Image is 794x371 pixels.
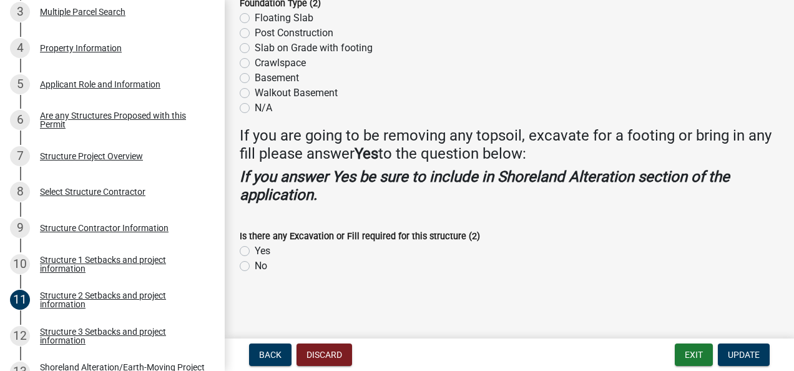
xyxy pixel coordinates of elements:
[40,152,143,161] div: Structure Project Overview
[40,7,125,16] div: Multiple Parcel Search
[255,26,333,41] label: Post Construction
[40,291,205,309] div: Structure 2 Setbacks and project information
[249,344,292,366] button: Back
[40,187,145,196] div: Select Structure Contractor
[240,168,730,204] strong: If you answer Yes be sure to include in Shoreland Alteration section of the application.
[355,145,378,162] strong: Yes
[10,74,30,94] div: 5
[10,254,30,274] div: 10
[40,44,122,52] div: Property Information
[40,255,205,273] div: Structure 1 Setbacks and project information
[255,56,306,71] label: Crawlspace
[10,2,30,22] div: 3
[240,232,480,241] label: Is there any Excavation or Fill required for this structure (2)
[40,80,160,89] div: Applicant Role and Information
[255,86,338,101] label: Walkout Basement
[40,111,205,129] div: Are any Structures Proposed with this Permit
[728,350,760,360] span: Update
[255,101,272,116] label: N/A
[10,146,30,166] div: 7
[259,350,282,360] span: Back
[10,326,30,346] div: 12
[255,41,373,56] label: Slab on Grade with footing
[255,244,270,259] label: Yes
[10,290,30,310] div: 11
[255,259,267,274] label: No
[255,71,299,86] label: Basement
[40,224,169,232] div: Structure Contractor Information
[240,127,779,163] h4: If you are going to be removing any topsoil, excavate for a footing or bring in any fill please a...
[40,327,205,345] div: Structure 3 Setbacks and project information
[10,182,30,202] div: 8
[297,344,352,366] button: Discard
[718,344,770,366] button: Update
[10,38,30,58] div: 4
[255,11,313,26] label: Floating Slab
[675,344,713,366] button: Exit
[10,110,30,130] div: 6
[10,218,30,238] div: 9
